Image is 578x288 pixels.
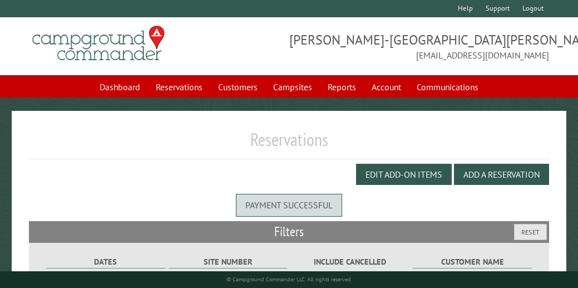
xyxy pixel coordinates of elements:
[46,256,165,269] label: Dates
[321,76,363,97] a: Reports
[266,76,319,97] a: Campsites
[356,164,452,185] button: Edit Add-on Items
[29,129,549,159] h1: Reservations
[291,256,409,280] label: Include Cancelled Reservations
[93,76,147,97] a: Dashboard
[413,256,531,269] label: Customer Name
[289,31,550,62] span: [PERSON_NAME]-[GEOGRAPHIC_DATA][PERSON_NAME] [EMAIL_ADDRESS][DOMAIN_NAME]
[29,22,168,65] img: Campground Commander
[149,76,209,97] a: Reservations
[169,256,287,269] label: Site Number
[410,76,485,97] a: Communications
[29,221,549,242] h2: Filters
[454,164,549,185] button: Add a Reservation
[514,224,547,240] button: Reset
[226,276,352,283] small: © Campground Commander LLC. All rights reserved.
[236,194,342,216] div: Payment successful
[365,76,408,97] a: Account
[211,76,264,97] a: Customers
